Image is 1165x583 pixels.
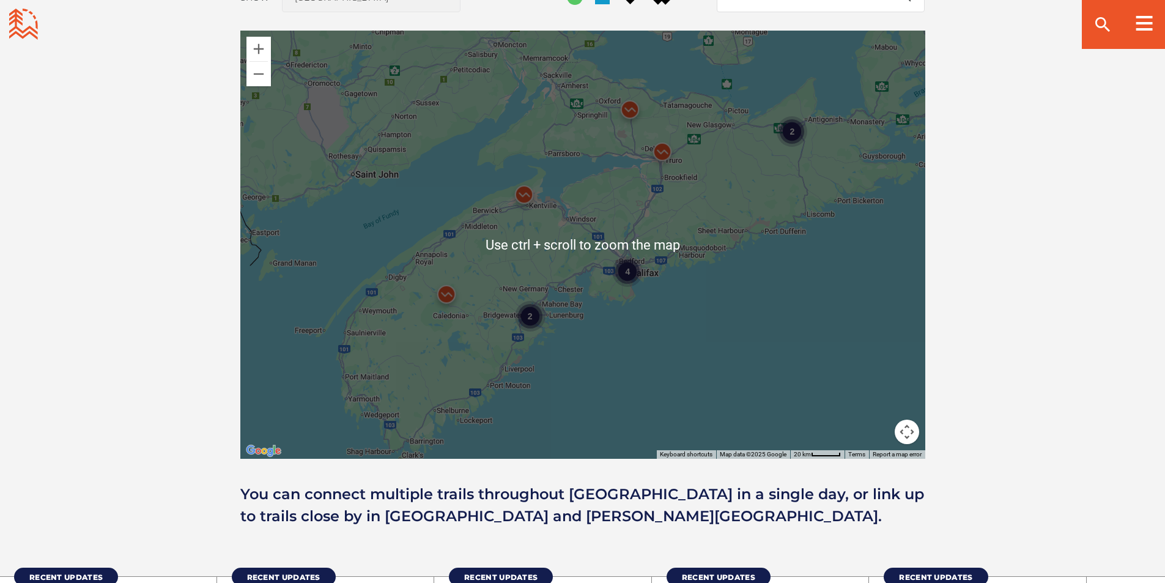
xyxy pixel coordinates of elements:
span: Map data ©2025 Google [720,451,786,458]
button: Keyboard shortcuts [660,450,712,459]
span: Recent Updates [899,573,972,582]
div: 2 [777,116,807,147]
div: 4 [612,256,643,287]
span: Recent Updates [682,573,755,582]
button: Map Scale: 20 km per 45 pixels [790,450,845,459]
p: You can connect multiple trails throughout [GEOGRAPHIC_DATA] in a single day, or link up to trail... [240,483,925,527]
button: Zoom out [246,62,271,86]
span: Recent Updates [29,573,103,582]
button: Map camera controls [895,420,919,444]
img: Google [243,443,284,459]
a: Terms (opens in new tab) [848,451,865,458]
a: Open this area in Google Maps (opens a new window) [243,443,284,459]
ion-icon: search [1093,15,1112,34]
span: Recent Updates [247,573,320,582]
div: 2 [514,301,545,332]
span: 20 km [794,451,811,458]
span: Recent Updates [464,573,538,582]
button: Zoom in [246,37,271,61]
a: Report a map error [873,451,922,458]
